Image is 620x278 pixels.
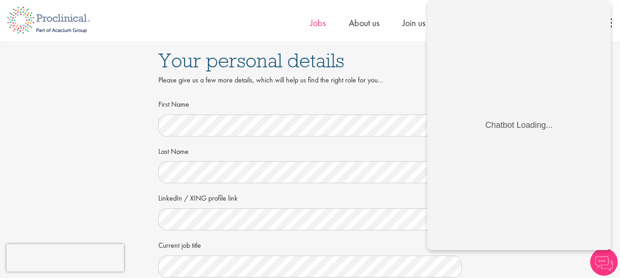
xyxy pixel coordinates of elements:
[590,248,618,276] img: Chatbot
[158,143,189,157] label: Last Name
[158,75,462,96] div: Please give us a few more details, which will help us find the right role for you...
[58,120,125,130] div: Chatbot Loading...
[310,17,326,29] a: Jobs
[402,17,425,29] a: Join us
[158,237,201,251] label: Current job title
[6,244,124,272] iframe: reCAPTCHA
[158,96,189,110] label: First Name
[158,190,238,204] label: LinkedIn / XING profile link
[349,17,380,29] a: About us
[158,50,462,71] h1: Your personal details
